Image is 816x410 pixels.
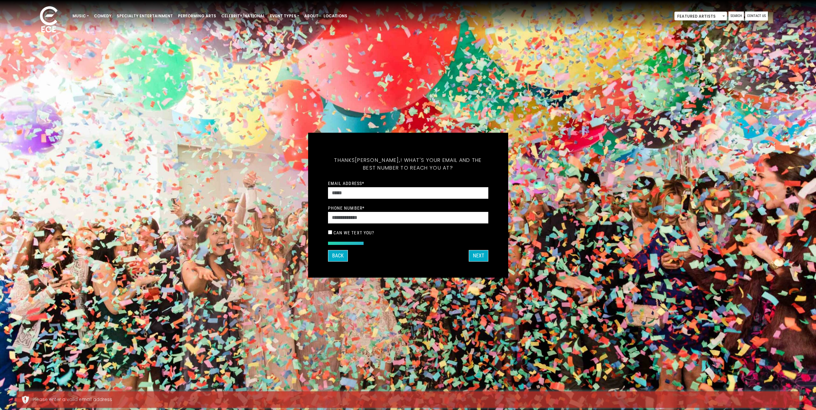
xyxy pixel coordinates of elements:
a: About [302,11,321,21]
button: Next [469,250,488,262]
a: Search [728,12,744,21]
div: Please enter a valid email address [33,396,795,403]
label: Email Address [328,180,365,186]
a: Contact Us [745,12,768,21]
span: Featured Artists [675,12,727,21]
button: Back [328,250,348,262]
a: Celebrity/National [219,11,267,21]
label: Can we text you? [333,230,374,236]
h5: Thanks ! What's your email and the best number to reach you at? [328,149,488,180]
a: Performing Arts [175,11,219,21]
a: Locations [321,11,350,21]
a: Specialty Entertainment [114,11,175,21]
a: Event Types [267,11,302,21]
span: [PERSON_NAME], [355,156,400,164]
label: Phone Number [328,205,365,211]
a: Music [70,11,91,21]
a: Comedy [91,11,114,21]
img: ece_new_logo_whitev2-1.png [33,4,65,36]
